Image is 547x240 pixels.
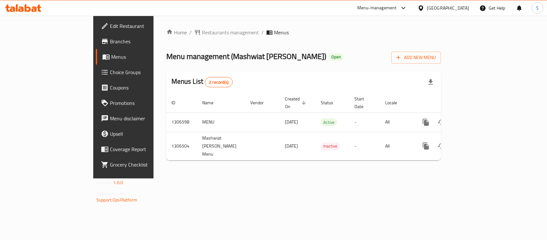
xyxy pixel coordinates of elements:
div: Menu-management [357,4,397,12]
a: Choice Groups [96,64,185,80]
span: Start Date [354,95,372,110]
a: Menu disclaimer [96,111,185,126]
span: Coupons [110,84,179,91]
span: 2 record(s) [205,79,232,85]
a: Restaurants management [194,29,259,36]
td: - [349,112,380,132]
td: - [349,132,380,160]
button: Change Status [434,115,449,130]
button: Add New Menu [391,52,441,64]
span: Grocery Checklist [110,161,179,168]
h2: Menus List [171,77,233,87]
span: Locale [385,99,405,107]
span: Coverage Report [110,145,179,153]
a: Edit Restaurant [96,18,185,34]
span: 1.0.0 [113,178,123,187]
a: Support.OpsPlatform [96,196,137,204]
span: Menus [111,53,179,61]
span: Inactive [321,142,340,150]
td: All [380,132,413,160]
span: Version: [96,178,112,187]
a: Coupons [96,80,185,95]
li: / [261,29,264,36]
span: Vendor [250,99,272,107]
div: Open [329,53,344,61]
th: Actions [413,93,485,113]
button: more [418,138,434,154]
span: Status [321,99,342,107]
span: Created On [285,95,308,110]
a: Promotions [96,95,185,111]
td: Mashwiat [PERSON_NAME] Menu [197,132,245,160]
span: Menu management ( Mashwiat [PERSON_NAME] ) [166,49,326,64]
span: Upsell [110,130,179,138]
span: Edit Restaurant [110,22,179,30]
span: ID [171,99,184,107]
a: Grocery Checklist [96,157,185,172]
span: Add New Menu [396,54,436,62]
a: Menus [96,49,185,64]
span: [DATE] [285,142,298,150]
a: Coverage Report [96,141,185,157]
div: [GEOGRAPHIC_DATA] [427,4,469,12]
div: Active [321,118,337,126]
span: Menu disclaimer [110,115,179,122]
span: S [536,4,539,12]
span: Name [202,99,222,107]
div: Total records count [205,77,233,87]
table: enhanced table [166,93,485,160]
li: / [189,29,192,36]
span: Active [321,119,337,126]
button: Change Status [434,138,449,154]
a: Branches [96,34,185,49]
a: Upsell [96,126,185,141]
button: more [418,115,434,130]
nav: breadcrumb [166,29,441,36]
span: [DATE] [285,118,298,126]
td: MENU [197,112,245,132]
span: Menus [274,29,289,36]
td: All [380,112,413,132]
span: Choice Groups [110,68,179,76]
span: Restaurants management [202,29,259,36]
span: Get support on: [96,189,126,198]
span: Open [329,54,344,60]
span: Branches [110,38,179,45]
div: Export file [423,74,438,90]
span: Promotions [110,99,179,107]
